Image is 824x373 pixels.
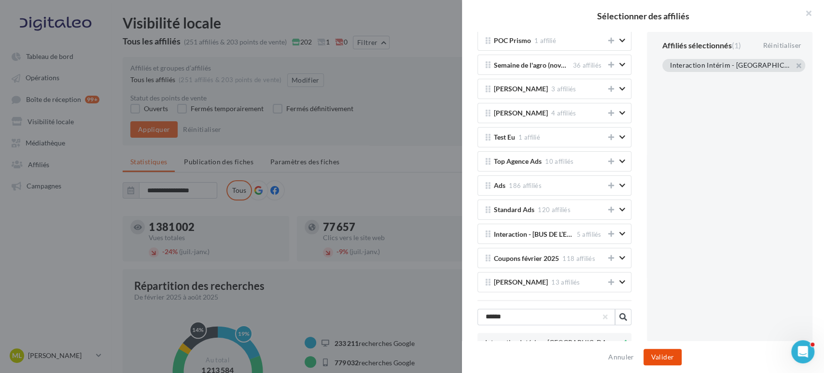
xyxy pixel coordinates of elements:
[509,182,542,189] span: 186 affiliés
[759,40,805,51] div: Réinitialiser
[662,42,741,49] div: Affiliés sélectionnés
[670,62,790,71] div: Interaction Intérim - [GEOGRAPHIC_DATA]
[494,134,515,141] span: Test Eu
[494,182,505,189] span: Ads
[573,61,601,69] span: 36 affiliés
[538,206,571,214] span: 120 affiliés
[545,158,574,165] span: 10 affiliés
[494,206,534,214] span: Standard Ads
[494,158,542,165] span: Top Agence Ads
[604,351,638,363] button: Annuler
[494,231,573,242] span: Interaction - [BUS DE L’EMPLOI x CIC Normandy Channel Race]
[551,109,576,117] span: 4 affiliés
[534,37,556,44] span: 1 affilié
[551,85,576,93] span: 3 affiliés
[732,41,741,50] span: (1)
[494,62,569,72] span: Semaine de l'agro (novembre 2024)
[551,278,580,286] span: 13 affiliés
[494,279,548,286] span: [PERSON_NAME]
[576,230,601,238] span: 5 affiliés
[643,349,682,365] button: Valider
[494,255,559,266] span: Coupons février 2025
[562,255,595,262] span: 118 affiliés
[477,12,809,20] h2: Sélectionner des affiliés
[518,133,540,141] span: 1 affilié
[494,86,548,93] span: [PERSON_NAME]
[494,37,531,44] span: POC Prismo
[791,340,814,363] iframe: Intercom live chat
[494,110,548,117] span: [PERSON_NAME]
[485,339,614,346] span: Interaction Intérim - [GEOGRAPHIC_DATA]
